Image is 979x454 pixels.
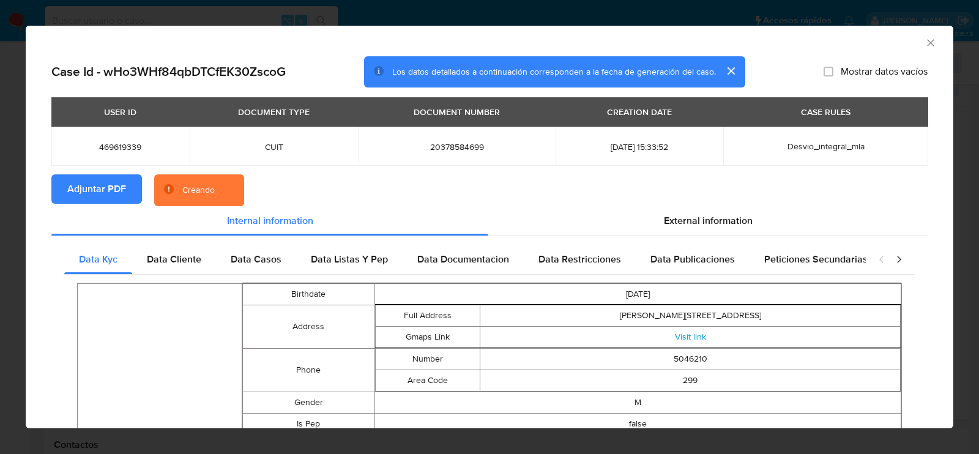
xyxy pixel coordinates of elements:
td: Full Address [375,305,480,327]
td: Phone [243,349,374,392]
a: Visit link [675,330,706,343]
h2: Case Id - wHo3WHf84qbDTCfEK30ZscoG [51,64,286,80]
span: Data Documentacion [417,252,509,266]
td: Gmaps Link [375,327,480,348]
span: Data Publicaciones [650,252,735,266]
td: 5046210 [480,349,901,370]
span: Mostrar datos vacíos [841,65,928,78]
td: 299 [480,370,901,392]
td: Gender [243,392,374,414]
span: Peticiones Secundarias [764,252,868,266]
td: Area Code [375,370,480,392]
span: Desvio_integral_mla [787,140,865,152]
div: closure-recommendation-modal [26,26,953,428]
span: CUIT [204,141,344,152]
span: Internal information [227,214,313,228]
span: Data Cliente [147,252,201,266]
div: Detailed info [51,206,928,236]
td: Is Pep [243,414,374,435]
span: [DATE] 15:33:52 [570,141,709,152]
div: USER ID [97,102,144,122]
div: Creando [182,184,215,196]
span: External information [664,214,753,228]
div: CREATION DATE [600,102,679,122]
span: Los datos detallados a continuación corresponden a la fecha de generación del caso. [392,65,716,78]
div: DOCUMENT TYPE [231,102,317,122]
span: 469619339 [66,141,175,152]
span: 20378584699 [373,141,541,152]
span: Data Restricciones [538,252,621,266]
div: CASE RULES [794,102,858,122]
span: Data Kyc [79,252,117,266]
span: Adjuntar PDF [67,176,126,203]
td: false [374,414,901,435]
td: [PERSON_NAME][STREET_ADDRESS] [480,305,901,327]
div: Detailed internal info [64,245,866,274]
button: cerrar [716,56,745,86]
span: Data Casos [231,252,281,266]
span: Data Listas Y Pep [311,252,388,266]
td: Number [375,349,480,370]
input: Mostrar datos vacíos [824,67,833,76]
button: Cerrar ventana [925,37,936,48]
button: Adjuntar PDF [51,174,142,204]
td: M [374,392,901,414]
td: Address [243,305,374,349]
div: DOCUMENT NUMBER [406,102,507,122]
td: [DATE] [374,284,901,305]
td: Birthdate [243,284,374,305]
